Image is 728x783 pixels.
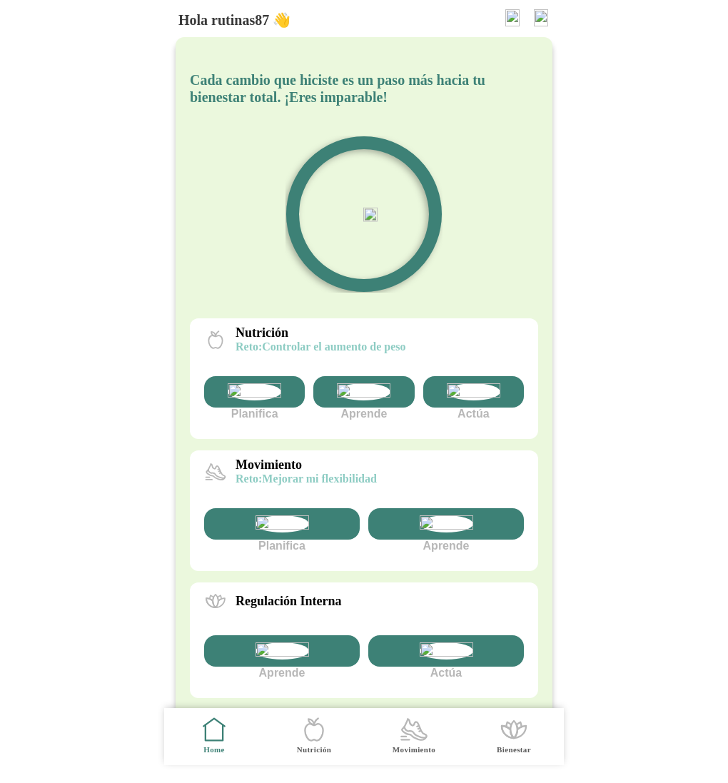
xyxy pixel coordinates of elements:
div: Aprende [368,508,524,552]
h5: Hola rutinas87 👋 [178,11,290,29]
ion-label: Bienestar [497,744,531,755]
div: Actúa [368,635,524,680]
span: reto: [236,340,262,353]
div: Planifica [204,508,360,552]
p: Controlar el aumento de peso [236,340,406,353]
div: Actúa [423,376,524,420]
p: Mejorar mi flexibilidad [236,473,377,485]
div: Aprende [204,635,360,680]
div: Planifica [204,376,305,420]
ion-label: Movimiento [393,744,435,755]
p: Regulación Interna [236,594,342,609]
p: Movimiento [236,458,377,473]
span: reto: [236,473,262,485]
ion-label: Home [203,744,225,755]
h5: Cada cambio que hiciste es un paso más hacia tu bienestar total. ¡Eres imparable! [190,71,538,106]
p: Nutrición [236,325,406,340]
div: Aprende [313,376,414,420]
ion-label: Nutrición [297,744,331,755]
